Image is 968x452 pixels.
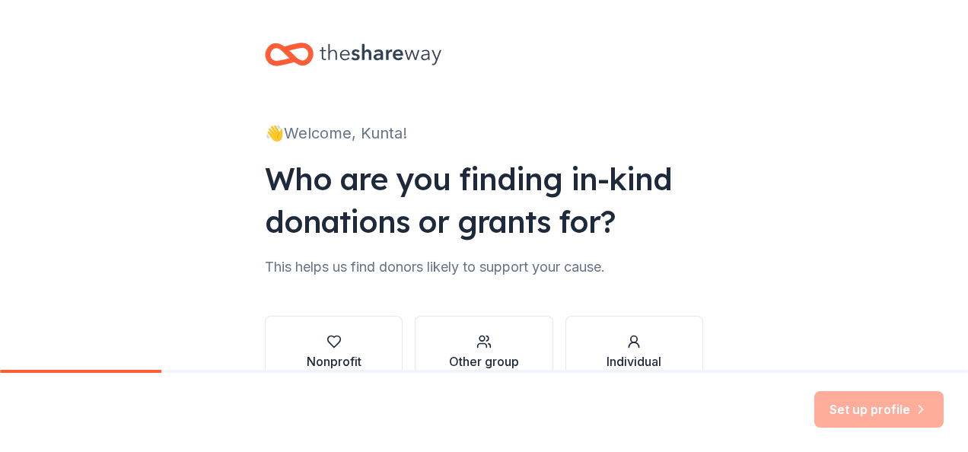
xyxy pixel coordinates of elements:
[565,316,703,389] button: Individual
[449,352,519,371] div: Other group
[265,316,403,389] button: Nonprofit
[265,158,703,243] div: Who are you finding in-kind donations or grants for?
[415,316,552,389] button: Other group
[265,121,703,145] div: 👋 Welcome, Kunta!
[607,352,661,371] div: Individual
[307,352,361,371] div: Nonprofit
[265,255,703,279] div: This helps us find donors likely to support your cause.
